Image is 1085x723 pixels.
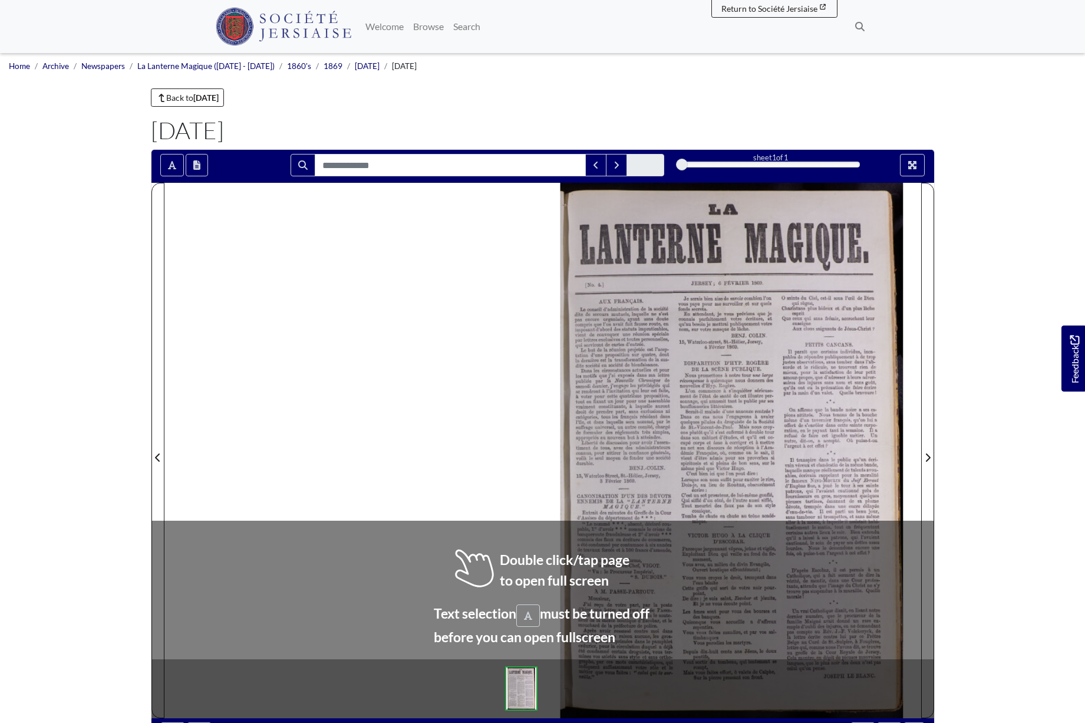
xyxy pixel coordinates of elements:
a: 1860's [287,61,311,71]
span: Feedback [1067,335,1081,383]
button: Toggle text selection (Alt+T) [160,154,184,176]
a: Would you like to provide feedback? [1061,326,1085,392]
a: Welcome [361,15,408,38]
a: Archive [42,61,69,71]
a: Newspapers [81,61,125,71]
a: [DATE] [355,61,380,71]
span: 1 [772,153,776,162]
strong: [DATE] [193,93,219,103]
a: Search [448,15,485,38]
span: [DATE] [392,61,417,71]
button: Full screen mode [900,154,925,176]
a: Browse [408,15,448,38]
input: Search for [315,154,586,176]
h1: [DATE] [151,116,935,144]
a: Société Jersiaise logo [216,5,352,48]
button: Next Page [921,183,934,718]
img: Société Jersiaise [216,8,352,45]
button: Open transcription window [186,154,208,176]
a: Home [9,61,30,71]
a: Back to[DATE] [151,88,225,107]
img: 82cd839175d19c9d36d838dfe6c09a8b3a14eb784970b8dcd4cb8dfaa3a2fc15 [505,666,537,711]
a: 1869 [324,61,342,71]
a: La Lanterne Magique ([DATE] - [DATE]) [137,61,275,71]
button: Previous Match [585,154,606,176]
button: Next Match [606,154,627,176]
div: sheet of 1 [682,152,860,163]
button: Previous Page [151,183,164,718]
button: Search [291,154,315,176]
span: Return to Société Jersiaise [721,4,817,14]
